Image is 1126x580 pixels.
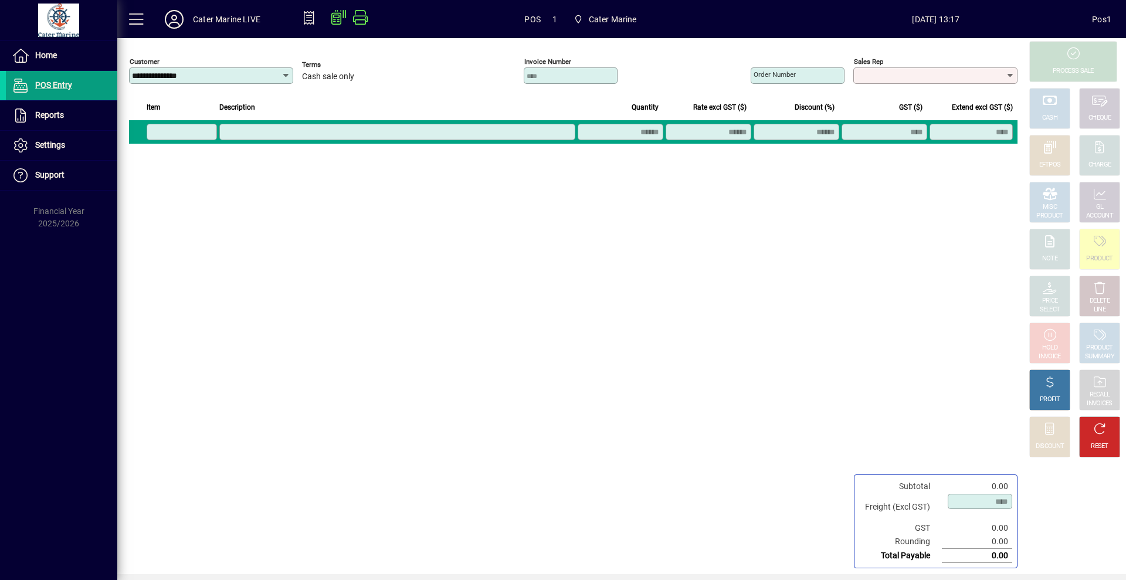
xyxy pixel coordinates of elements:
div: RESET [1091,442,1108,451]
a: Support [6,161,117,190]
div: NOTE [1042,255,1057,263]
td: 0.00 [942,549,1012,563]
span: Discount (%) [795,101,835,114]
span: GST ($) [899,101,922,114]
a: Home [6,41,117,70]
span: Rate excl GST ($) [693,101,747,114]
span: Item [147,101,161,114]
div: DELETE [1090,297,1110,306]
div: HOLD [1042,344,1057,352]
span: Home [35,50,57,60]
span: Settings [35,140,65,150]
mat-label: Order number [754,70,796,79]
mat-label: Invoice number [524,57,571,66]
span: Cater Marine [569,9,642,30]
span: [DATE] 13:17 [780,10,1093,29]
mat-label: Sales rep [854,57,883,66]
div: Pos1 [1092,10,1111,29]
div: INVOICES [1087,399,1112,408]
span: POS Entry [35,80,72,90]
td: 0.00 [942,521,1012,535]
div: CHARGE [1088,161,1111,169]
div: LINE [1094,306,1105,314]
td: 0.00 [942,535,1012,549]
span: Reports [35,110,64,120]
a: Reports [6,101,117,130]
td: Total Payable [859,549,942,563]
div: PRODUCT [1036,212,1063,221]
div: GL [1096,203,1104,212]
div: EFTPOS [1039,161,1061,169]
span: 1 [552,10,557,29]
div: RECALL [1090,391,1110,399]
td: 0.00 [942,480,1012,493]
div: ACCOUNT [1086,212,1113,221]
td: Subtotal [859,480,942,493]
span: Cater Marine [589,10,637,29]
div: PROCESS SALE [1053,67,1094,76]
td: GST [859,521,942,535]
span: Extend excl GST ($) [952,101,1013,114]
a: Settings [6,131,117,160]
div: SUMMARY [1085,352,1114,361]
span: POS [524,10,541,29]
span: Description [219,101,255,114]
div: SELECT [1040,306,1060,314]
td: Rounding [859,535,942,549]
mat-label: Customer [130,57,160,66]
div: INVOICE [1039,352,1060,361]
div: PRICE [1042,297,1058,306]
div: DISCOUNT [1036,442,1064,451]
div: CHEQUE [1088,114,1111,123]
div: PROFIT [1040,395,1060,404]
button: Profile [155,9,193,30]
div: MISC [1043,203,1057,212]
span: Quantity [632,101,659,114]
span: Cash sale only [302,72,354,82]
div: CASH [1042,114,1057,123]
div: PRODUCT [1086,255,1113,263]
span: Terms [302,61,372,69]
span: Support [35,170,65,179]
div: Cater Marine LIVE [193,10,260,29]
td: Freight (Excl GST) [859,493,942,521]
div: PRODUCT [1086,344,1113,352]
